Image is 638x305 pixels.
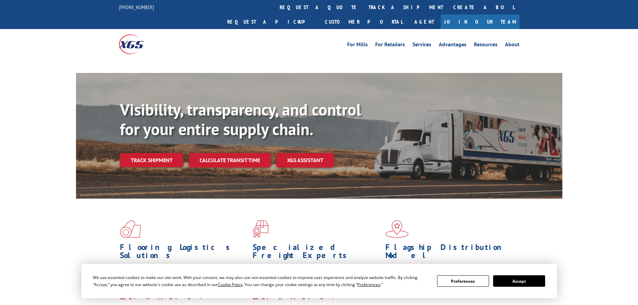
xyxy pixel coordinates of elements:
a: Agent [408,15,441,29]
a: Track shipment [120,153,183,167]
a: Calculate transit time [189,153,271,168]
a: About [505,42,519,49]
h1: Flagship Distribution Model [385,243,513,263]
a: For Mills [347,42,368,49]
a: XGS ASSISTANT [276,153,334,168]
a: Services [412,42,431,49]
a: Learn More > [120,293,204,301]
img: xgs-icon-total-supply-chain-intelligence-red [120,220,141,238]
img: xgs-icon-flagship-distribution-model-red [385,220,409,238]
h1: Specialized Freight Experts [253,243,380,263]
p: From overlength loads to delicate cargo, our experienced staff knows the best way to move your fr... [253,263,380,293]
button: Preferences [437,275,489,287]
a: Resources [474,42,497,49]
a: Advantages [439,42,466,49]
span: Preferences [357,282,380,287]
a: Customer Portal [320,15,408,29]
a: [PHONE_NUMBER] [119,4,154,10]
a: Join Our Team [441,15,519,29]
a: Learn More > [253,293,337,301]
h1: Flooring Logistics Solutions [120,243,248,263]
div: Cookie Consent Prompt [81,264,557,298]
b: Visibility, transparency, and control for your entire supply chain. [120,99,361,139]
a: Request a pickup [222,15,320,29]
span: Cookie Policy [218,282,243,287]
div: We use essential cookies to make our site work. With your consent, we may also use non-essential ... [93,274,429,288]
img: xgs-icon-focused-on-flooring-red [253,220,269,238]
span: As an industry carrier of choice, XGS has brought innovation and dedication to flooring logistics... [120,263,247,287]
button: Accept [493,275,545,287]
span: Our agile distribution network gives you nationwide inventory management on demand. [385,263,510,279]
a: For Retailers [375,42,405,49]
